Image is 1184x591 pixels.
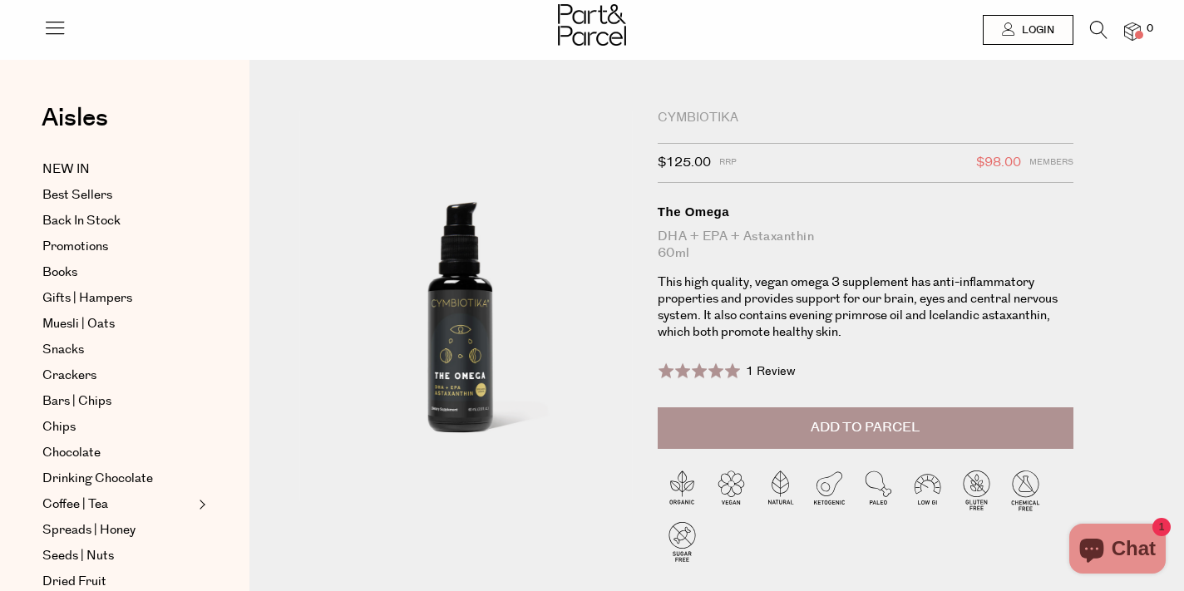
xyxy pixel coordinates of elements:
a: Books [42,263,194,283]
div: The Omega [658,204,1073,220]
span: 0 [1142,22,1157,37]
a: Chips [42,417,194,437]
span: Gifts | Hampers [42,288,132,308]
span: Snacks [42,340,84,360]
img: P_P-ICONS-Live_Bec_V11_Ketogenic.svg [805,465,854,515]
a: Chocolate [42,443,194,463]
span: NEW IN [42,160,90,180]
span: Add to Parcel [811,418,920,437]
a: Crackers [42,366,194,386]
span: Promotions [42,237,108,257]
a: Muesli | Oats [42,314,194,334]
span: Chips [42,417,76,437]
a: 0 [1124,22,1141,40]
a: Promotions [42,237,194,257]
span: $125.00 [658,152,711,174]
img: The Omega [299,110,633,503]
a: Back In Stock [42,211,194,231]
a: Aisles [42,106,108,147]
span: Coffee | Tea [42,495,108,515]
img: P_P-ICONS-Live_Bec_V11_Sugar_Free.svg [658,517,707,566]
a: Snacks [42,340,194,360]
a: Drinking Chocolate [42,469,194,489]
span: Members [1029,152,1073,174]
a: Seeds | Nuts [42,546,194,566]
span: Bars | Chips [42,392,111,411]
span: Seeds | Nuts [42,546,114,566]
span: Crackers [42,366,96,386]
button: Add to Parcel [658,407,1073,449]
a: Bars | Chips [42,392,194,411]
img: P_P-ICONS-Live_Bec_V11_Low_Gi.svg [903,465,952,515]
span: Best Sellers [42,185,112,205]
span: Back In Stock [42,211,121,231]
img: P_P-ICONS-Live_Bec_V11_Paleo.svg [854,465,903,515]
button: Expand/Collapse Coffee | Tea [195,495,206,515]
span: Login [1018,23,1054,37]
a: Coffee | Tea [42,495,194,515]
span: Chocolate [42,443,101,463]
img: P_P-ICONS-Live_Bec_V11_Natural.svg [756,465,805,515]
span: RRP [719,152,737,174]
img: P_P-ICONS-Live_Bec_V11_Vegan.svg [707,465,756,515]
a: Best Sellers [42,185,194,205]
a: Spreads | Honey [42,520,194,540]
a: Login [983,15,1073,45]
div: DHA + EPA + Astaxanthin 60ml [658,229,1073,262]
div: Cymbiotika [658,110,1073,126]
img: P_P-ICONS-Live_Bec_V11_Gluten_Free.svg [952,465,1001,515]
p: This high quality, vegan omega 3 supplement has anti-inflammatory properties and provides support... [658,274,1073,341]
a: NEW IN [42,160,194,180]
span: Spreads | Honey [42,520,136,540]
span: Drinking Chocolate [42,469,153,489]
img: P_P-ICONS-Live_Bec_V11_Organic.svg [658,465,707,515]
span: Muesli | Oats [42,314,115,334]
a: Gifts | Hampers [42,288,194,308]
img: P_P-ICONS-Live_Bec_V11_Chemical_Free.svg [1001,465,1050,515]
inbox-online-store-chat: Shopify online store chat [1064,524,1171,578]
span: Aisles [42,100,108,136]
span: 1 Review [746,363,796,380]
span: $98.00 [976,152,1021,174]
img: Part&Parcel [558,4,626,46]
span: Books [42,263,77,283]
